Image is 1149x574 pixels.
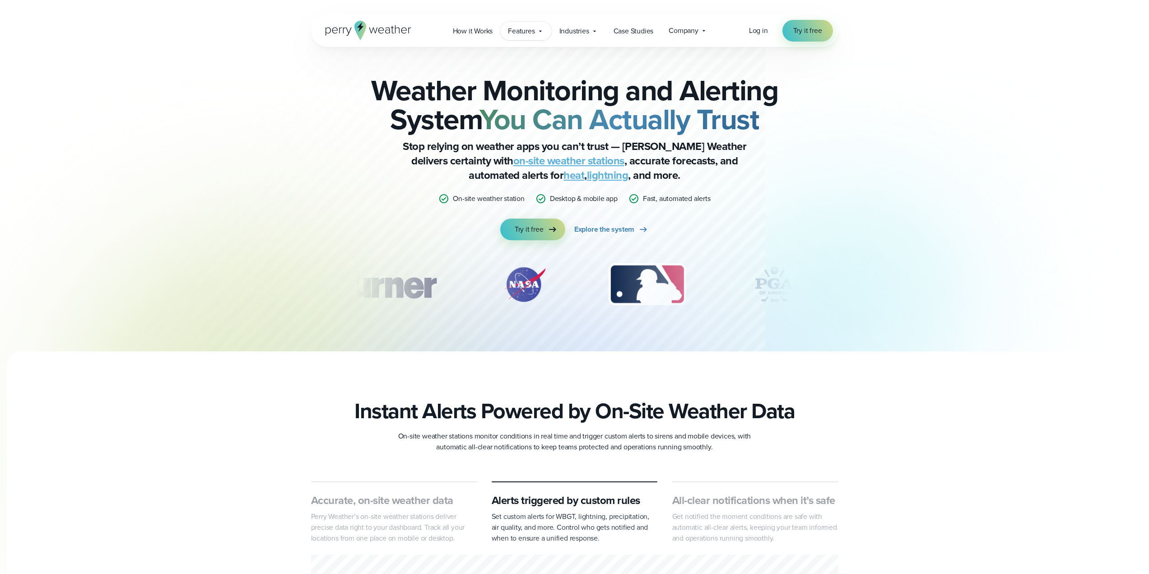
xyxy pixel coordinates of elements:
strong: You Can Actually Trust [479,98,759,140]
img: Turner-Construction_1.svg [321,262,449,307]
span: Try it free [515,224,544,235]
span: Features [508,26,535,37]
a: Case Studies [606,22,661,40]
h3: All-clear notifications when it’s safe [672,493,838,508]
img: MLB.svg [600,262,695,307]
p: Perry Weather’s on-site weather stations deliver precise data right to your dashboard. Track all ... [311,511,477,544]
div: 1 of 12 [321,262,449,307]
a: lightning [587,167,628,183]
img: NASA.svg [493,262,556,307]
span: Industries [559,26,589,37]
h2: Weather Monitoring and Alerting System [356,76,793,134]
img: PGA.svg [738,262,810,307]
a: on-site weather stations [513,153,624,169]
span: Try it free [793,25,822,36]
div: 4 of 12 [738,262,810,307]
p: Fast, automated alerts [643,193,711,204]
p: On-site weather station [453,193,524,204]
a: Try it free [782,20,833,42]
p: Desktop & mobile app [550,193,618,204]
a: How it Works [445,22,501,40]
p: Set custom alerts for WBGT, lightning, precipitation, air quality, and more. Control who gets not... [492,511,658,544]
span: Company [669,25,698,36]
a: Explore the system [574,219,649,240]
h3: Alerts triggered by custom rules [492,493,658,508]
p: On-site weather stations monitor conditions in real time and trigger custom alerts to sirens and ... [394,431,755,453]
h2: Instant Alerts Powered by On-Site Weather Data [354,398,795,424]
h3: Accurate, on-site weather data [311,493,477,508]
div: slideshow [356,262,793,312]
p: Get notified the moment conditions are safe with automatic all-clear alerts, keeping your team in... [672,511,838,544]
div: 3 of 12 [600,262,695,307]
a: Try it free [500,219,565,240]
a: Log in [749,25,768,36]
div: 2 of 12 [493,262,556,307]
span: Case Studies [614,26,654,37]
span: Explore the system [574,224,634,235]
p: Stop relying on weather apps you can’t trust — [PERSON_NAME] Weather delivers certainty with , ac... [394,139,755,182]
a: heat [563,167,584,183]
span: How it Works [453,26,493,37]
